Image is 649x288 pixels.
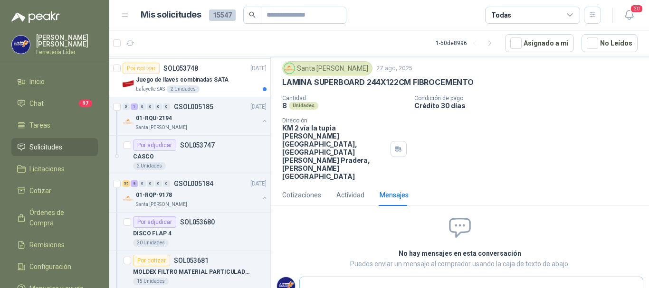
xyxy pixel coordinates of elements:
div: 0 [155,103,162,110]
span: Órdenes de Compra [29,207,89,228]
div: Por adjudicar [133,216,176,228]
a: Licitaciones [11,160,98,178]
div: 0 [139,180,146,187]
p: Ferretería Líder [36,49,98,55]
div: Mensajes [380,190,409,200]
span: Configuración [29,261,71,272]
p: CASCO [133,152,153,161]
div: Actividad [336,190,364,200]
p: [DATE] [250,102,267,111]
a: Por adjudicarSOL053680DISCO FLAP 420 Unidades [109,213,270,251]
a: Chat97 [11,94,98,112]
a: Solicitudes [11,138,98,156]
button: No Leídos [582,34,638,52]
div: 0 [163,103,170,110]
img: Company Logo [123,193,134,204]
div: Santa [PERSON_NAME] [282,61,372,75]
span: 20 [630,4,643,13]
p: Santa [PERSON_NAME] [136,201,187,208]
a: 0 1 0 0 0 0 GSOL005185[DATE] Company Logo01-RQU-2194Santa [PERSON_NAME] [123,101,268,131]
div: 0 [163,180,170,187]
span: Inicio [29,76,45,87]
img: Company Logo [284,63,295,74]
div: Por adjudicar [133,139,176,151]
div: Por cotizar [133,255,170,266]
div: 2 Unidades [133,162,166,170]
div: 0 [155,180,162,187]
span: Chat [29,98,44,109]
div: Cotizaciones [282,190,321,200]
a: Por adjudicarSOL053747CASCO2 Unidades [109,136,270,174]
a: Órdenes de Compra [11,204,98,232]
div: 8 [131,180,138,187]
p: [DATE] [250,179,267,188]
p: KM 2 vía la tupia [PERSON_NAME][GEOGRAPHIC_DATA], [GEOGRAPHIC_DATA][PERSON_NAME] Pradera , [PERSO... [282,124,387,180]
p: Puedes enviar un mensaje al comprador usando la caja de texto de abajo. [285,259,635,269]
a: Configuración [11,258,98,276]
a: 55 8 0 0 0 0 GSOL005184[DATE] Company Logo01-RQP-9178Santa [PERSON_NAME] [123,178,268,208]
div: 1 - 50 de 8996 [436,36,497,51]
div: 1 [131,103,138,110]
span: 15547 [209,9,236,21]
a: Remisiones [11,236,98,254]
span: Cotizar [29,186,51,196]
img: Company Logo [12,36,30,54]
div: 55 [123,180,130,187]
p: Condición de pago [414,95,645,102]
p: LAMINA SUPERBOARD 244X122CM FIBROCEMENTO [282,77,474,87]
span: Solicitudes [29,142,62,152]
a: Por cotizarSOL053748[DATE] Company LogoJuego de llaves combinadas SATALafayette SAS2 Unidades [109,59,270,97]
div: 20 Unidades [133,239,169,247]
p: [DATE] [250,64,267,73]
p: SOL053748 [163,65,198,72]
p: DISCO FLAP 4 [133,229,172,238]
div: 0 [123,103,130,110]
div: Todas [491,10,511,20]
p: GSOL005185 [174,103,213,110]
button: Asignado a mi [505,34,574,52]
img: Company Logo [123,78,134,89]
h1: Mis solicitudes [141,8,201,22]
button: 20 [620,7,638,24]
span: Remisiones [29,240,65,250]
h2: No hay mensajes en esta conversación [285,248,635,259]
div: 2 Unidades [167,85,200,93]
span: Tareas [29,120,50,130]
div: 0 [147,180,154,187]
p: Cantidad [282,95,407,102]
p: 01-RQP-9178 [136,191,172,200]
a: Cotizar [11,182,98,200]
p: Dirección [282,117,387,124]
p: 01-RQU-2194 [136,114,172,123]
span: search [249,11,256,18]
img: Company Logo [123,116,134,128]
div: 15 Unidades [133,278,169,285]
p: Santa [PERSON_NAME] [136,124,187,131]
p: 27 ago, 2025 [376,64,412,73]
p: SOL053681 [174,257,209,264]
p: SOL053680 [180,219,215,225]
p: GSOL005184 [174,180,213,187]
p: Lafayette SAS [136,85,165,93]
div: 0 [147,103,154,110]
span: Licitaciones [29,164,65,174]
p: Crédito 30 días [414,102,645,110]
p: SOL053747 [180,142,215,149]
p: MOLDEX FILTRO MATERIAL PARTICULADO P100 [133,268,251,277]
p: Juego de llaves combinadas SATA [136,75,229,84]
img: Logo peakr [11,11,60,23]
div: 0 [139,103,146,110]
span: 97 [79,100,92,107]
p: 8 [282,102,287,110]
div: Unidades [289,102,318,110]
p: [PERSON_NAME] [PERSON_NAME] [36,34,98,47]
a: Inicio [11,73,98,91]
div: Por cotizar [123,63,160,74]
a: Tareas [11,116,98,134]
